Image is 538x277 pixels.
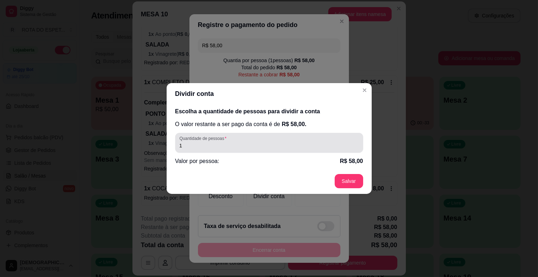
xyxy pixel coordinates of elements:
button: Salvar [335,174,363,188]
label: Quantidade de pessoas [179,135,229,141]
p: O valor restante a ser pago da conta é de [175,120,363,129]
input: Quantidade de pessoas [179,142,359,149]
button: Close [359,85,370,96]
h2: Escolha a quantidade de pessoas para dividir a conta [175,107,363,116]
span: R$ 58,00 . [282,121,306,127]
p: Valor por pessoa: [175,157,219,165]
header: Dividir conta [167,83,372,104]
p: R$ 58,00 [340,157,363,165]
